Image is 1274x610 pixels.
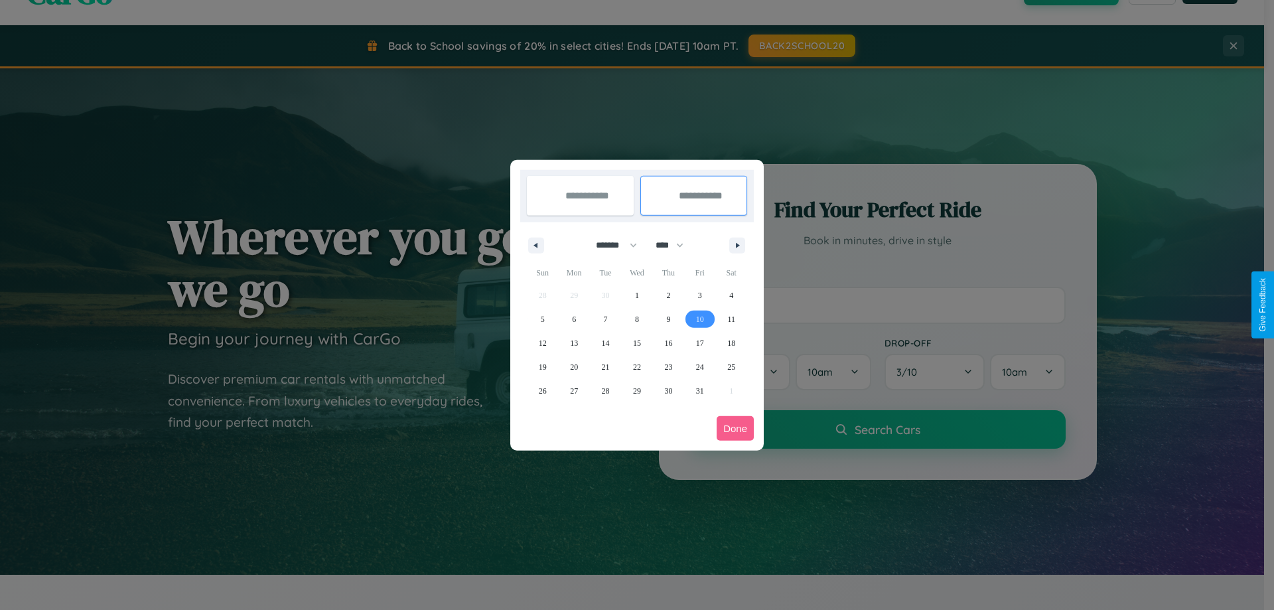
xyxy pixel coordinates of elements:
span: 26 [539,379,547,403]
span: 14 [602,331,610,355]
button: 3 [684,283,715,307]
button: 26 [527,379,558,403]
button: 12 [527,331,558,355]
button: 21 [590,355,621,379]
span: 20 [570,355,578,379]
button: 28 [590,379,621,403]
button: 1 [621,283,652,307]
span: Wed [621,262,652,283]
span: 19 [539,355,547,379]
span: 28 [602,379,610,403]
span: Tue [590,262,621,283]
button: 4 [716,283,747,307]
div: Give Feedback [1258,278,1267,332]
span: 16 [664,331,672,355]
span: 21 [602,355,610,379]
button: 19 [527,355,558,379]
span: Fri [684,262,715,283]
button: 2 [653,283,684,307]
span: 11 [727,307,735,331]
span: 27 [570,379,578,403]
button: 27 [558,379,589,403]
span: 25 [727,355,735,379]
button: 16 [653,331,684,355]
span: 13 [570,331,578,355]
span: 23 [664,355,672,379]
span: Sun [527,262,558,283]
button: 24 [684,355,715,379]
button: 20 [558,355,589,379]
span: 22 [633,355,641,379]
span: 6 [572,307,576,331]
span: Sat [716,262,747,283]
span: 8 [635,307,639,331]
span: 9 [666,307,670,331]
button: 8 [621,307,652,331]
button: 14 [590,331,621,355]
span: 29 [633,379,641,403]
span: 12 [539,331,547,355]
button: 30 [653,379,684,403]
button: 6 [558,307,589,331]
button: 17 [684,331,715,355]
button: 15 [621,331,652,355]
span: 15 [633,331,641,355]
button: 13 [558,331,589,355]
button: 29 [621,379,652,403]
span: 30 [664,379,672,403]
span: 4 [729,283,733,307]
button: Done [717,416,754,441]
button: 11 [716,307,747,331]
button: 9 [653,307,684,331]
button: 7 [590,307,621,331]
span: 24 [696,355,704,379]
span: 10 [696,307,704,331]
button: 18 [716,331,747,355]
span: Thu [653,262,684,283]
span: 1 [635,283,639,307]
span: 2 [666,283,670,307]
button: 31 [684,379,715,403]
span: 17 [696,331,704,355]
button: 5 [527,307,558,331]
button: 25 [716,355,747,379]
span: 31 [696,379,704,403]
span: 7 [604,307,608,331]
span: 3 [698,283,702,307]
button: 10 [684,307,715,331]
span: Mon [558,262,589,283]
span: 5 [541,307,545,331]
button: 22 [621,355,652,379]
button: 23 [653,355,684,379]
span: 18 [727,331,735,355]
